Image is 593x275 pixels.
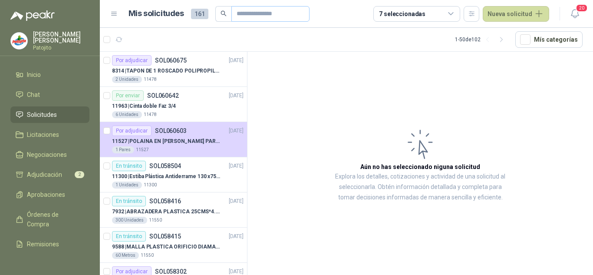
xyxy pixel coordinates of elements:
div: En tránsito [112,161,146,171]
span: 161 [191,9,208,19]
img: Company Logo [11,33,27,49]
p: [DATE] [229,56,244,65]
div: Por adjudicar [112,126,152,136]
div: 2 Unidades [112,76,142,83]
a: Órdenes de Compra [10,206,89,232]
p: Patojito [33,45,89,50]
p: [PERSON_NAME] [PERSON_NAME] [33,31,89,43]
span: Chat [27,90,40,99]
p: 11550 [141,252,154,259]
div: 1 - 50 de 102 [455,33,508,46]
a: Adjudicación2 [10,166,89,183]
div: Por enviar [112,90,144,101]
p: 11478 [144,111,157,118]
button: Nueva solicitud [483,6,549,22]
p: SOL060603 [155,128,187,134]
p: 11300 | Estiba Plástica Antiderrame 130 x75 CM - Capacidad 180-200 Litros [112,172,220,181]
p: 11300 [144,182,157,189]
span: Adjudicación [27,170,62,179]
p: 11527 [136,146,149,153]
p: Explora los detalles, cotizaciones y actividad de una solicitud al seleccionarla. Obtén informaci... [334,172,506,203]
button: 20 [567,6,583,22]
div: 1 Unidades [112,182,142,189]
span: Órdenes de Compra [27,210,81,229]
a: Por adjudicarSOL060603[DATE] 11527 |POLAINA EN [PERSON_NAME] PARA SOLDADOR / ADJUNTAR FICHA TECNI... [100,122,247,157]
h3: Aún no has seleccionado niguna solicitud [360,162,480,172]
p: 11550 [149,217,162,224]
div: En tránsito [112,196,146,206]
a: En tránsitoSOL058504[DATE] 11300 |Estiba Plástica Antiderrame 130 x75 CM - Capacidad 180-200 Litr... [100,157,247,192]
a: Inicio [10,66,89,83]
p: [DATE] [229,92,244,100]
p: SOL058416 [149,198,181,204]
p: [DATE] [229,162,244,170]
span: search [221,10,227,17]
p: [DATE] [229,232,244,241]
a: Remisiones [10,236,89,252]
a: En tránsitoSOL058416[DATE] 7932 |ABRAZADERA PLASTICA 25CMS*4.8MM NEGRA300 Unidades11550 [100,192,247,228]
span: Remisiones [27,239,59,249]
a: Licitaciones [10,126,89,143]
button: Mís categorías [515,31,583,48]
a: Negociaciones [10,146,89,163]
p: SOL058504 [149,163,181,169]
p: 8314 | TAPON DE 1 ROSCADO POLIPROPILENO - HEMBRA NPT [112,67,220,75]
span: Licitaciones [27,130,59,139]
a: Por adjudicarSOL060675[DATE] 8314 |TAPON DE 1 ROSCADO POLIPROPILENO - HEMBRA NPT2 Unidades11478 [100,52,247,87]
p: SOL058302 [155,268,187,275]
span: Solicitudes [27,110,57,119]
div: En tránsito [112,231,146,242]
div: Por adjudicar [112,55,152,66]
p: 9588 | MALLA PLASTICA ORIFICIO DIAMANTE 3MM [112,243,220,251]
a: Solicitudes [10,106,89,123]
span: 2 [75,171,84,178]
p: 11478 [144,76,157,83]
span: Aprobaciones [27,190,65,199]
p: 11527 | POLAINA EN [PERSON_NAME] PARA SOLDADOR / ADJUNTAR FICHA TECNICA [112,137,220,146]
a: Aprobaciones [10,186,89,203]
p: SOL060675 [155,57,187,63]
a: Por enviarSOL060642[DATE] 11963 |Cinta doble Faz 3/46 Unidades11478 [100,87,247,122]
div: 300 Unidades [112,217,147,224]
p: 7932 | ABRAZADERA PLASTICA 25CMS*4.8MM NEGRA [112,208,220,216]
span: Inicio [27,70,41,80]
span: 20 [576,4,588,12]
div: 6 Unidades [112,111,142,118]
a: Chat [10,86,89,103]
div: 60 Metros [112,252,139,259]
p: 11963 | Cinta doble Faz 3/4 [112,102,176,110]
p: SOL060642 [147,93,179,99]
div: 1 Pares [112,146,134,153]
p: SOL058415 [149,233,181,239]
p: [DATE] [229,197,244,205]
p: [DATE] [229,127,244,135]
div: 7 seleccionadas [379,9,425,19]
a: En tránsitoSOL058415[DATE] 9588 |MALLA PLASTICA ORIFICIO DIAMANTE 3MM60 Metros11550 [100,228,247,263]
span: Negociaciones [27,150,67,159]
h1: Mis solicitudes [128,7,184,20]
img: Logo peakr [10,10,55,21]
